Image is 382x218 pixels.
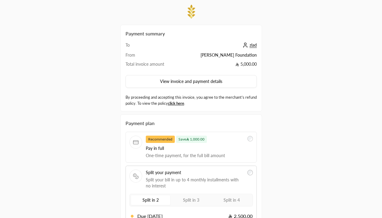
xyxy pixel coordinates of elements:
span: Split your payment [146,170,244,176]
a: click here [168,101,184,106]
td: Total invoice amount [126,61,179,70]
input: Split your paymentSplit your bill in up to 4 monthly installments with no interest [247,170,253,175]
input: RecommendedSave 1,000.00Pay in fullOne-time payment, for the full bill amount [247,136,253,141]
td: 5,000.00 [179,61,256,70]
span: Pay in full [146,145,244,151]
span: Split in 2 [142,197,159,203]
span: Split your bill in up to 4 monthly installments with no interest [146,177,244,189]
span: Recommended [146,136,175,143]
h2: Payment summary [126,30,257,37]
td: [PERSON_NAME] Foundation [179,52,256,61]
button: View invoice and payment details [126,75,257,88]
label: By proceeding and accepting this invoice, you agree to the merchant’s refund policy. To view the ... [126,94,257,106]
td: From [126,52,179,61]
a: ziad [241,42,257,48]
span: Save 1,000.00 [176,136,207,143]
span: One-time payment, for the full bill amount [146,153,244,159]
span: Split in 3 [183,197,199,203]
div: Payment plan [126,120,257,127]
span: Split in 4 [224,197,240,203]
td: To [126,42,179,52]
img: Company Logo [185,4,197,20]
span: ziad [250,42,257,48]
